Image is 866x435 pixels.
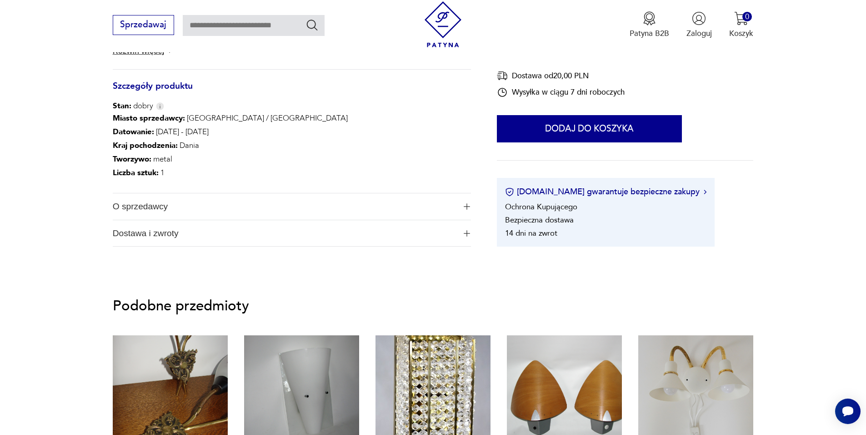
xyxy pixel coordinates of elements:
p: [GEOGRAPHIC_DATA] / [GEOGRAPHIC_DATA] [113,111,348,125]
li: 14 dni na zwrot [505,228,557,238]
img: Ikona certyfikatu [505,187,514,197]
b: Kraj pochodzenia : [113,140,178,151]
button: Dodaj do koszyka [497,116,682,143]
a: Sprzedawaj [113,22,174,29]
div: Wysyłka w ciągu 7 dni roboczych [497,87,625,98]
h3: Szczegóły produktu [113,83,471,101]
p: Dania [113,139,348,152]
img: Info icon [156,102,164,110]
img: Ikona koszyka [734,11,748,25]
b: Miasto sprzedawcy : [113,113,185,123]
img: Patyna - sklep z meblami i dekoracjami vintage [420,1,466,47]
button: [DOMAIN_NAME] gwarantuje bezpieczne zakupy [505,186,706,197]
p: Zaloguj [686,28,712,39]
button: Szukaj [305,18,319,31]
img: Ikona plusa [464,203,470,210]
b: Stan: [113,101,131,111]
img: Ikonka użytkownika [692,11,706,25]
p: Podobne przedmioty [113,299,754,313]
li: Ochrona Kupującego [505,202,577,212]
li: Bezpieczna dostawa [505,215,574,225]
iframe: Smartsupp widget button [835,399,861,424]
button: Sprzedawaj [113,15,174,35]
p: 1 [113,166,348,180]
button: Ikona plusaO sprzedawcy [113,193,471,220]
p: [DATE] - [DATE] [113,125,348,139]
span: Dostawa i zwroty [113,220,456,247]
div: 0 [742,12,752,21]
img: Ikona strzałki w prawo [704,190,706,194]
b: Datowanie : [113,126,154,137]
b: Liczba sztuk: [113,167,159,178]
p: metal [113,152,348,166]
button: 0Koszyk [729,11,753,39]
img: Ikona medalu [642,11,656,25]
p: Patyna B2B [630,28,669,39]
button: Zaloguj [686,11,712,39]
p: Koszyk [729,28,753,39]
img: Ikona dostawy [497,70,508,81]
b: Tworzywo : [113,154,151,164]
span: O sprzedawcy [113,193,456,220]
button: Patyna B2B [630,11,669,39]
a: Ikona medaluPatyna B2B [630,11,669,39]
button: Ikona plusaDostawa i zwroty [113,220,471,247]
div: Dostawa od 20,00 PLN [497,70,625,81]
img: Ikona plusa [464,230,470,237]
span: dobry [113,101,153,111]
